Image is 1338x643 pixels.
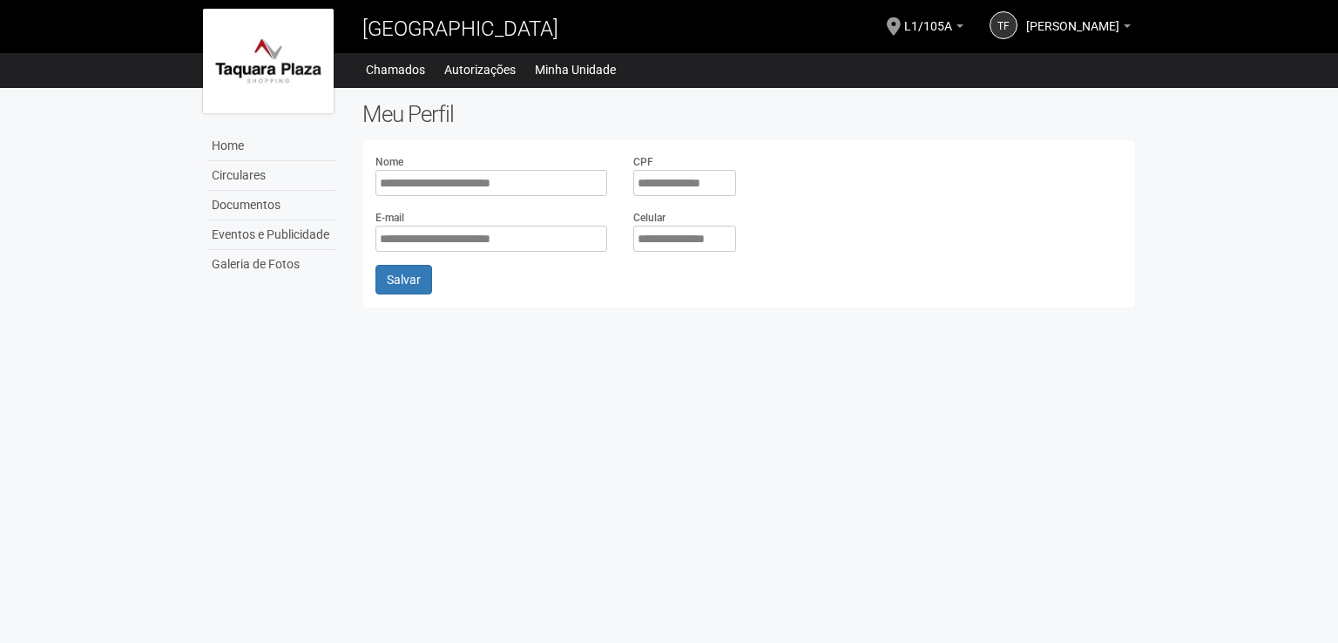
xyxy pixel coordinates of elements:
[375,265,432,294] button: Salvar
[207,132,336,161] a: Home
[362,17,558,41] span: [GEOGRAPHIC_DATA]
[362,101,1135,127] h2: Meu Perfil
[1026,22,1131,36] a: [PERSON_NAME]
[535,58,616,82] a: Minha Unidade
[904,3,952,33] span: L1/105A
[207,191,336,220] a: Documentos
[375,210,404,226] label: E-mail
[904,22,963,36] a: L1/105A
[207,220,336,250] a: Eventos e Publicidade
[366,58,425,82] a: Chamados
[207,250,336,279] a: Galeria de Fotos
[633,154,653,170] label: CPF
[990,11,1017,39] a: tf
[203,9,334,113] img: logo.jpg
[1026,3,1119,33] span: talitha fortes de almeida
[444,58,516,82] a: Autorizações
[633,210,666,226] label: Celular
[375,154,403,170] label: Nome
[207,161,336,191] a: Circulares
